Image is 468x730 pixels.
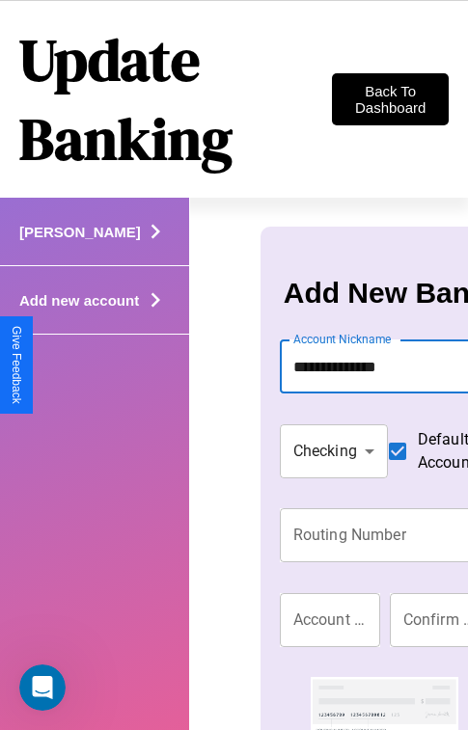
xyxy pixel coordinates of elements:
label: Account Nickname [293,331,392,347]
div: Give Feedback [10,326,23,404]
h4: Add new account [19,292,139,309]
button: Back To Dashboard [332,73,449,125]
div: Checking [280,424,388,478]
h4: [PERSON_NAME] [19,224,141,240]
iframe: Intercom live chat [19,664,66,711]
h1: Update Banking [19,20,332,178]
